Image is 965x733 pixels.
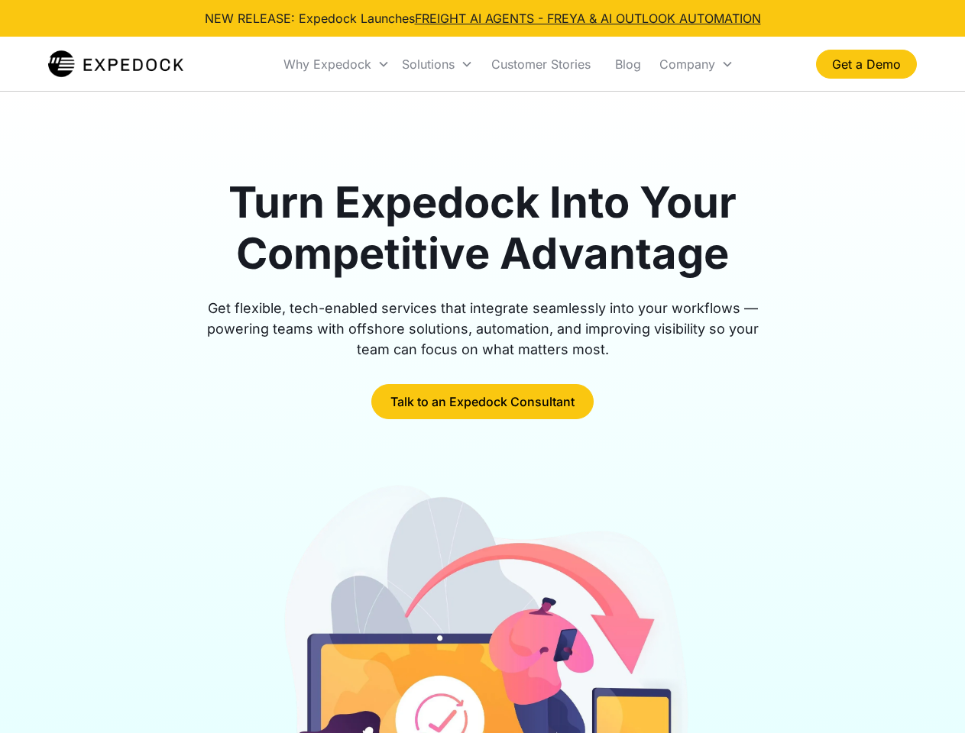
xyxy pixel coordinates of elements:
[283,57,371,72] div: Why Expedock
[653,38,740,90] div: Company
[889,660,965,733] iframe: Chat Widget
[659,57,715,72] div: Company
[189,177,776,279] h1: Turn Expedock Into Your Competitive Advantage
[48,49,183,79] a: home
[205,9,761,27] div: NEW RELEASE: Expedock Launches
[277,38,396,90] div: Why Expedock
[48,49,183,79] img: Expedock Logo
[415,11,761,26] a: FREIGHT AI AGENTS - FREYA & AI OUTLOOK AUTOMATION
[816,50,917,79] a: Get a Demo
[189,298,776,360] div: Get flexible, tech-enabled services that integrate seamlessly into your workflows — powering team...
[479,38,603,90] a: Customer Stories
[603,38,653,90] a: Blog
[396,38,479,90] div: Solutions
[402,57,455,72] div: Solutions
[371,384,594,419] a: Talk to an Expedock Consultant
